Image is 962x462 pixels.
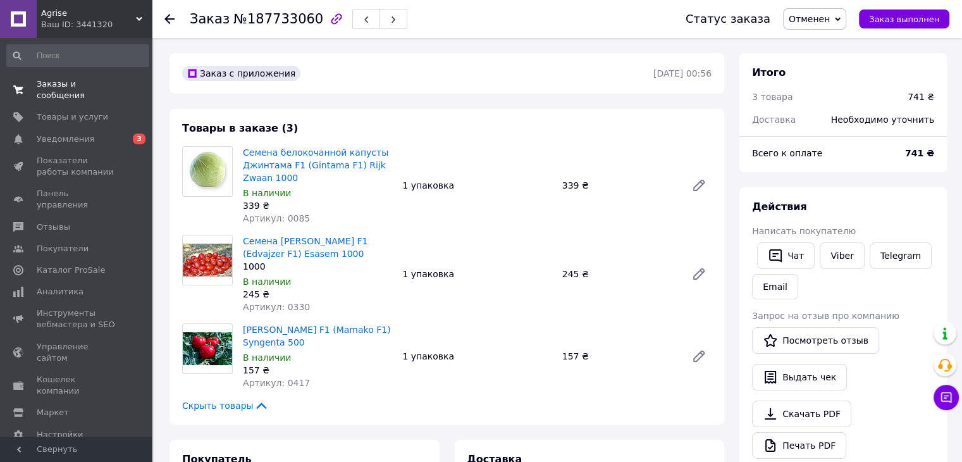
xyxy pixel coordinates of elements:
span: Инструменты вебмастера и SEO [37,308,117,330]
a: Семена [PERSON_NAME] F1 (Edvajzer F1) Esasem 1000 [243,236,367,259]
a: [PERSON_NAME] F1 (Mamako F1) Syngenta 500 [243,325,391,347]
span: Итого [752,66,786,78]
span: Товары и услуги [37,111,108,123]
button: Email [752,274,798,299]
span: Заказы и сообщения [37,78,117,101]
input: Поиск [6,44,149,67]
span: Заказ выполнен [869,15,939,24]
div: 1 упаковка [397,347,557,365]
time: [DATE] 00:56 [653,68,712,78]
button: Выдать чек [752,364,847,390]
span: Аналитика [37,286,83,297]
span: №187733060 [233,11,323,27]
span: Действия [752,201,807,213]
span: Покупатели [37,243,89,254]
span: Кошелек компании [37,374,117,397]
span: Отменен [789,14,830,24]
span: Настройки [37,429,83,440]
span: Артикул: 0085 [243,213,310,223]
button: Чат с покупателем [934,385,959,410]
span: В наличии [243,277,291,287]
div: 339 ₴ [557,177,681,194]
img: Семена томата Эдвайзер F1 (Edvajzer F1) Esasem 1000 [183,244,232,276]
span: Запрос на отзыв про компанию [752,311,899,321]
div: 1 упаковка [397,265,557,283]
span: В наличии [243,188,291,198]
button: Заказ выполнен [859,9,949,28]
b: 741 ₴ [905,148,934,158]
div: 245 ₴ [243,288,392,301]
a: Печать PDF [752,432,846,459]
div: 741 ₴ [908,91,934,103]
a: Редактировать [686,344,712,369]
a: Telegram [870,242,932,269]
div: 339 ₴ [243,199,392,212]
span: Доставка [752,115,796,125]
span: Всего к оплате [752,148,822,158]
span: Панель управления [37,188,117,211]
div: Статус заказа [686,13,770,25]
div: 1 упаковка [397,177,557,194]
img: Семена томата Мамако F1 (Mamako F1) Syngenta 500 [183,332,232,365]
span: Управление сайтом [37,341,117,364]
div: 1000 [243,260,392,273]
a: Посмотреть отзыв [752,327,879,354]
img: Семена белокочанной капусты Джинтама F1 (Gintama F1) Rijk Zwaan 1000 [183,147,232,196]
span: Заказ [190,11,230,27]
span: Написать покупателю [752,226,856,236]
span: 3 товара [752,92,792,102]
div: Необходимо уточнить [823,106,942,134]
div: 245 ₴ [557,265,681,283]
div: Заказ с приложения [182,66,300,81]
div: Ваш ID: 3441320 [41,19,152,30]
span: Каталог ProSale [37,265,105,276]
a: Редактировать [686,173,712,198]
span: Артикул: 0330 [243,302,310,312]
span: Показатели работы компании [37,155,117,178]
div: 157 ₴ [243,364,392,377]
span: 3 [133,134,145,144]
span: В наличии [243,353,291,363]
span: Товары в заказе (3) [182,122,298,134]
a: Семена белокочанной капусты Джинтама F1 (Gintama F1) Rijk Zwaan 1000 [243,147,388,183]
span: Маркет [37,407,69,418]
div: Вернуться назад [164,13,175,25]
span: Артикул: 0417 [243,378,310,388]
span: Отзывы [37,222,70,233]
span: Agrise [41,8,136,19]
a: Viber [820,242,864,269]
span: Уведомления [37,134,94,145]
a: Редактировать [686,261,712,287]
button: Чат [757,242,815,269]
span: Скрыть товары [182,399,269,412]
div: 157 ₴ [557,347,681,365]
a: Скачать PDF [752,401,851,427]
